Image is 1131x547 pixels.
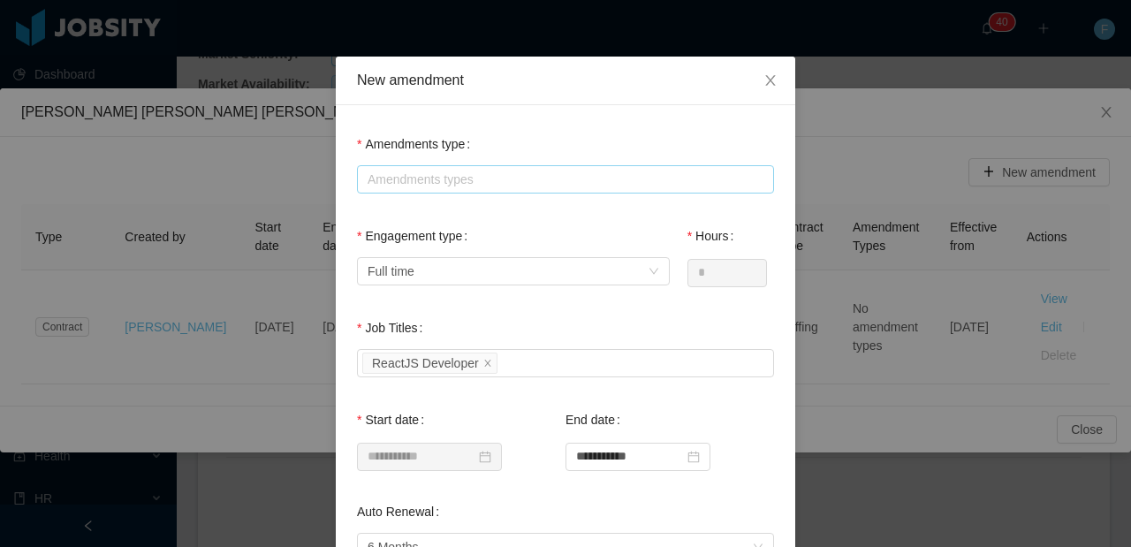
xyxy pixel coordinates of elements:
[357,71,774,90] div: New amendment
[688,260,766,286] input: Hours
[565,413,627,427] label: End date
[501,353,511,375] input: Job Titles
[362,170,372,191] input: Amendments type
[362,353,497,374] li: ReactJS Developer
[357,137,477,151] label: Amendments type
[357,413,431,427] label: Start date
[649,266,659,278] i: icon: down
[372,353,479,373] div: ReactJS Developer
[687,451,700,463] i: icon: calendar
[763,73,778,87] i: icon: close
[483,359,492,369] i: icon: close
[368,171,755,188] div: Amendments types
[357,505,446,519] label: Auto Renewal
[368,258,414,285] div: Full time
[687,229,741,243] label: Hours
[746,57,795,106] button: Close
[479,451,491,463] i: icon: calendar
[357,321,429,335] label: Job Titles
[357,229,474,243] label: Engagement type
